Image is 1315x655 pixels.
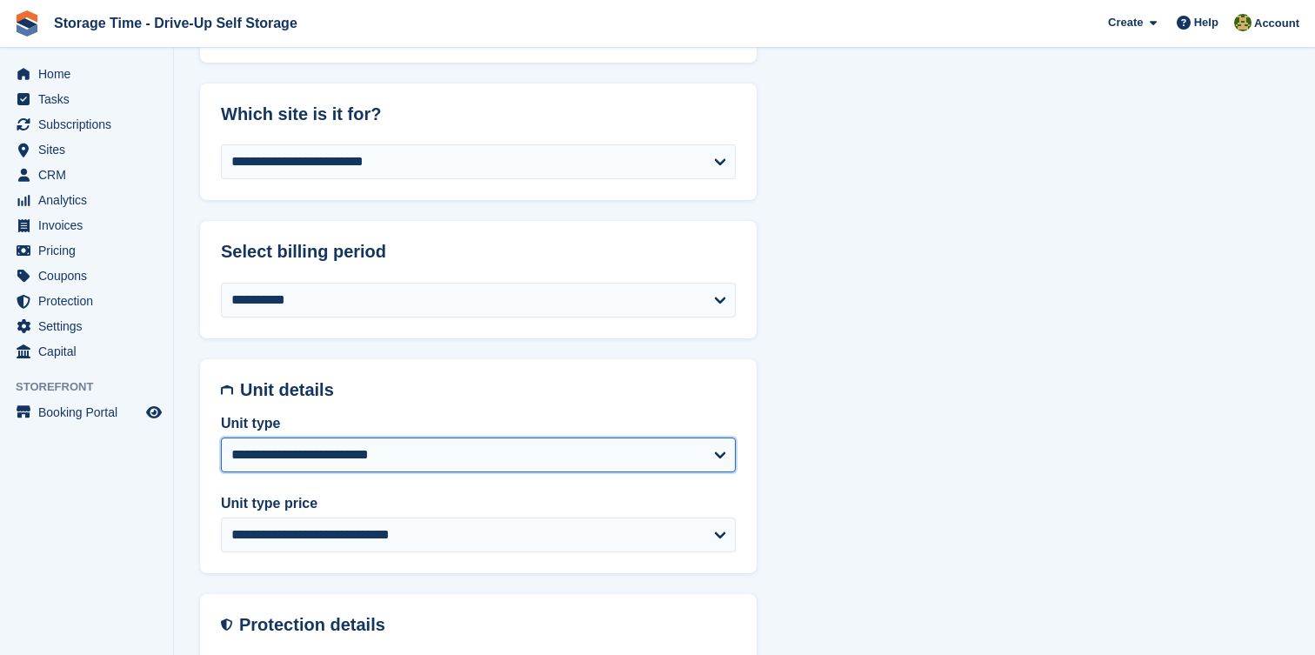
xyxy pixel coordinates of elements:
a: menu [9,264,164,288]
span: Help [1194,14,1218,31]
h2: Select billing period [221,242,736,262]
label: Unit type [221,413,736,434]
a: menu [9,137,164,162]
a: menu [9,289,164,313]
span: Capital [38,339,143,364]
a: menu [9,188,164,212]
span: CRM [38,163,143,187]
a: menu [9,339,164,364]
a: menu [9,400,164,424]
span: Subscriptions [38,112,143,137]
span: Sites [38,137,143,162]
a: menu [9,163,164,187]
span: Coupons [38,264,143,288]
span: Settings [38,314,143,338]
span: Storefront [16,378,173,396]
img: unit-details-icon-595b0c5c156355b767ba7b61e002efae458ec76ed5ec05730b8e856ff9ea34a9.svg [221,380,233,400]
label: Unit type price [221,493,736,514]
a: Preview store [144,402,164,423]
span: Home [38,62,143,86]
img: Zain Sarwar [1234,14,1252,31]
span: Tasks [38,87,143,111]
span: Analytics [38,188,143,212]
h2: Unit details [240,380,736,400]
img: insurance-details-icon-731ffda60807649b61249b889ba3c5e2b5c27d34e2e1fb37a309f0fde93ff34a.svg [221,615,232,635]
a: menu [9,238,164,263]
span: Create [1108,14,1143,31]
a: menu [9,314,164,338]
a: menu [9,62,164,86]
h2: Which site is it for? [221,104,736,124]
span: Account [1254,15,1299,32]
img: stora-icon-8386f47178a22dfd0bd8f6a31ec36ba5ce8667c1dd55bd0f319d3a0aa187defe.svg [14,10,40,37]
a: menu [9,112,164,137]
a: menu [9,87,164,111]
h2: Protection details [239,615,736,635]
a: menu [9,213,164,237]
span: Protection [38,289,143,313]
a: Storage Time - Drive-Up Self Storage [47,9,304,37]
span: Pricing [38,238,143,263]
span: Invoices [38,213,143,237]
span: Booking Portal [38,400,143,424]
